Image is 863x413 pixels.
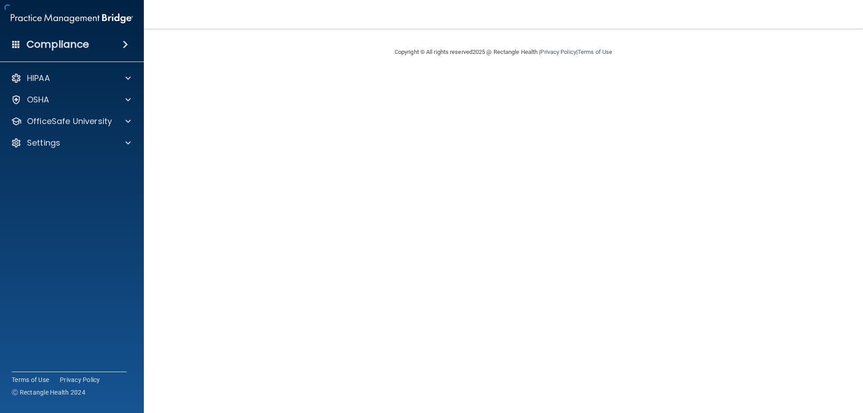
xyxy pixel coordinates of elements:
a: Terms of Use [12,375,49,384]
a: Privacy Policy [60,375,100,384]
p: OSHA [27,94,49,105]
a: OSHA [11,94,131,105]
a: HIPAA [11,73,131,84]
a: Privacy Policy [540,49,576,55]
div: Copyright © All rights reserved 2025 @ Rectangle Health | | [339,38,667,67]
a: Terms of Use [578,49,612,55]
a: OfficeSafe University [11,116,131,127]
p: Settings [27,138,60,148]
h4: Compliance [27,38,89,51]
a: Settings [11,138,131,148]
span: Ⓒ Rectangle Health 2024 [12,388,85,397]
p: OfficeSafe University [27,116,112,127]
img: PMB logo [11,9,133,27]
p: HIPAA [27,73,50,84]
